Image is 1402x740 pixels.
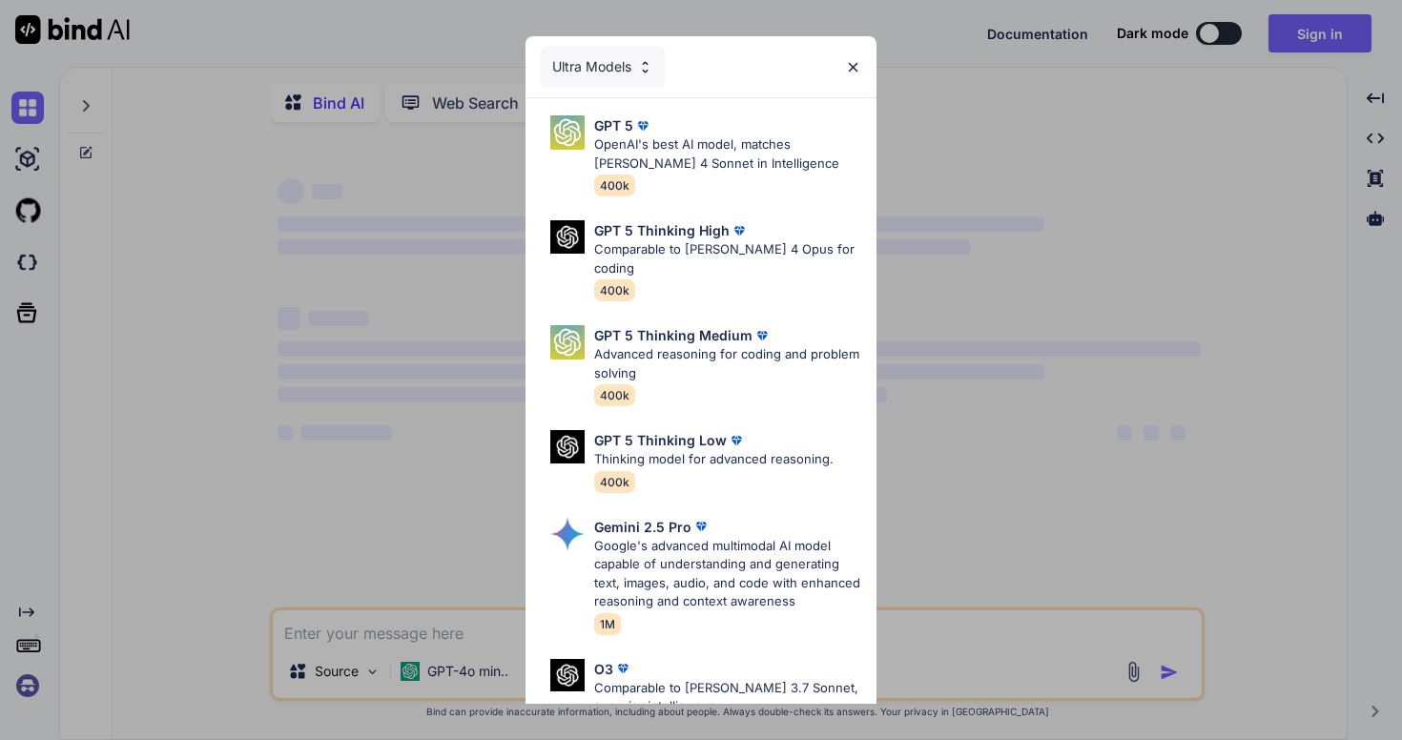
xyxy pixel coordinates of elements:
p: Google's advanced multimodal AI model capable of understanding and generating text, images, audio... [594,537,861,611]
img: Pick Models [550,220,585,254]
div: Ultra Models [541,46,665,88]
img: premium [613,659,632,678]
img: premium [727,431,746,450]
p: Thinking model for advanced reasoning. [594,450,834,469]
img: Pick Models [550,659,585,692]
img: premium [691,517,711,536]
p: GPT 5 Thinking Medium [594,325,753,345]
span: 400k [594,471,635,493]
img: Pick Models [637,59,653,75]
p: Advanced reasoning for coding and problem solving [594,345,861,382]
img: premium [753,326,772,345]
img: premium [633,116,652,135]
span: 400k [594,279,635,301]
img: Pick Models [550,325,585,360]
p: OpenAI's best AI model, matches [PERSON_NAME] 4 Sonnet in Intelligence [594,135,861,173]
img: premium [730,221,749,240]
p: Comparable to [PERSON_NAME] 4 Opus for coding [594,240,861,277]
img: close [845,59,861,75]
p: GPT 5 [594,115,633,135]
span: 1M [594,613,621,635]
p: Comparable to [PERSON_NAME] 3.7 Sonnet, superior intelligence [594,679,861,716]
p: GPT 5 Thinking High [594,220,730,240]
span: 400k [594,175,635,196]
p: GPT 5 Thinking Low [594,430,727,450]
span: 400k [594,384,635,406]
img: Pick Models [550,430,585,463]
img: Pick Models [550,115,585,150]
p: O3 [594,659,613,679]
img: Pick Models [550,517,585,551]
p: Gemini 2.5 Pro [594,517,691,537]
